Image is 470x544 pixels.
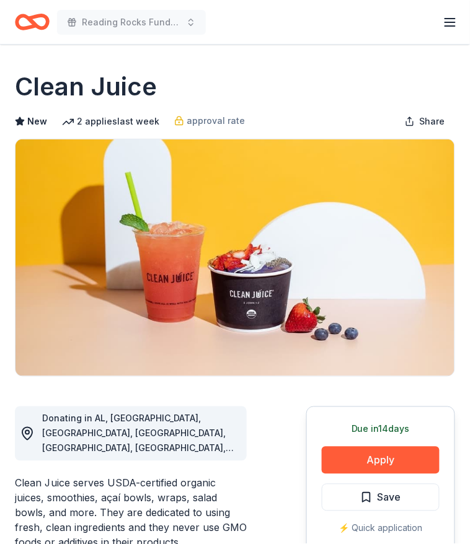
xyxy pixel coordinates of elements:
[322,521,440,536] div: ⚡️ Quick application
[62,114,159,129] div: 2 applies last week
[378,489,401,506] span: Save
[322,422,440,437] div: Due in 14 days
[16,139,454,376] img: Image for Clean Juice
[420,114,445,129] span: Share
[187,113,245,128] span: approval rate
[57,10,206,35] button: Reading Rocks Fundraiser
[322,447,440,474] button: Apply
[395,109,455,134] button: Share
[15,69,157,104] h1: Clean Juice
[27,114,47,129] span: New
[322,484,440,511] button: Save
[174,113,245,128] a: approval rate
[15,7,50,37] a: Home
[82,15,181,30] span: Reading Rocks Fundraiser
